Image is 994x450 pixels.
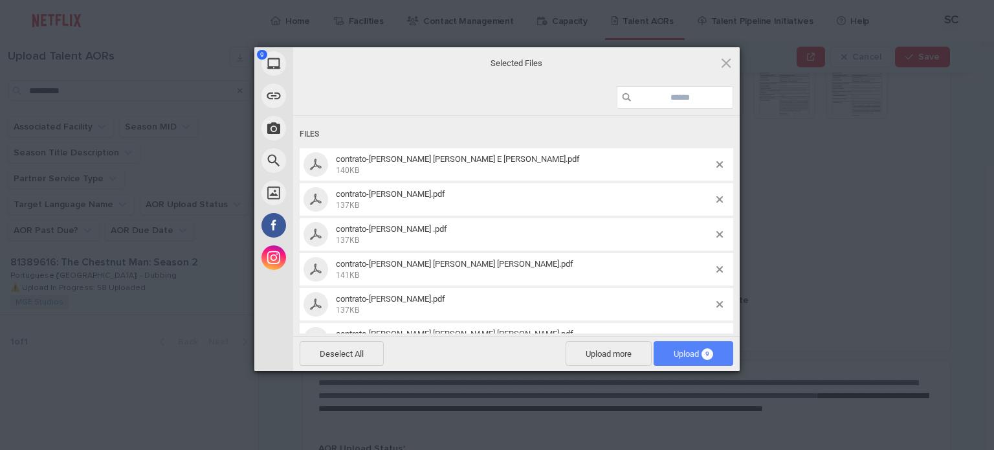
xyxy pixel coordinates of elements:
[300,122,733,146] div: Files
[336,154,580,164] span: contrato-[PERSON_NAME] [PERSON_NAME] E [PERSON_NAME].pdf
[701,348,713,360] span: 9
[719,56,733,70] span: Click here or hit ESC to close picker
[332,189,716,210] span: contrato-JORGE EDUARDO LUCAS COSTA.pdf
[254,242,410,274] div: Instagram
[387,57,646,69] span: Selected Files
[254,209,410,242] div: Facebook
[336,166,359,175] span: 140KB
[254,47,410,80] div: My Device
[336,259,573,269] span: contrato-[PERSON_NAME] [PERSON_NAME] [PERSON_NAME].pdf
[332,154,716,175] span: contrato-JOÃO CAPPELLI SEIXAS E MENDES.pdf
[336,236,359,245] span: 137KB
[254,177,410,209] div: Unsplash
[336,271,359,280] span: 141KB
[654,341,733,366] span: Upload
[336,329,573,339] span: contrato-[PERSON_NAME] [PERSON_NAME] [PERSON_NAME].pdf
[300,341,384,366] span: Deselect All
[336,189,445,199] span: contrato-[PERSON_NAME].pdf
[566,341,652,366] span: Upload more
[254,144,410,177] div: Web Search
[332,329,716,350] span: contrato-ALEXANDRE LISBOA DRUMMOND CARDOSO.pdf
[332,294,716,315] span: contrato-MELISE MAIA.pdf
[336,224,447,234] span: contrato-[PERSON_NAME] .pdf
[254,112,410,144] div: Take Photo
[257,50,267,60] span: 9
[674,349,713,359] span: Upload
[332,224,716,245] span: contrato-Julia Freitas de Souza .pdf
[336,294,445,304] span: contrato-[PERSON_NAME].pdf
[336,201,359,210] span: 137KB
[332,259,716,280] span: contrato-LUIZ HENRIQUE ROTHIER DUARTE DE ALMEIDA MARCHIORI.pdf
[254,80,410,112] div: Link (URL)
[336,306,359,315] span: 137KB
